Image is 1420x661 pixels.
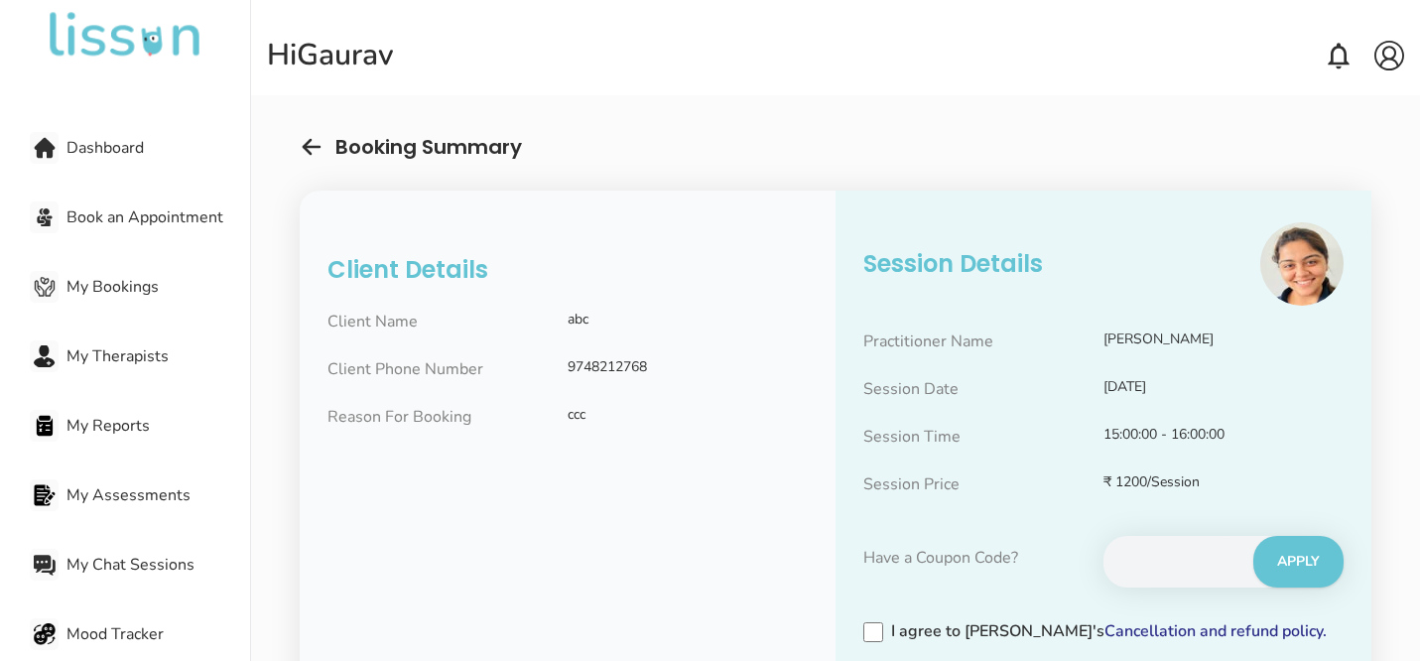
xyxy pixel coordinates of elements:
[300,135,323,159] img: arrow-left.svg
[34,415,56,437] img: My Reports
[34,554,56,576] img: My Chat Sessions
[568,310,808,330] p: abc
[66,275,250,299] span: My Bookings
[1103,425,1344,445] p: 15:00:00 - 16:00:00
[863,425,1054,449] p: Session Time
[1103,377,1344,397] p: [DATE]
[568,357,808,377] p: 9748212768
[327,405,518,429] p: Reason For Booking
[863,546,1054,570] p: Have a Coupon Code?
[34,206,56,228] img: Book an Appointment
[66,483,250,507] span: My Assessments
[1260,222,1344,306] img: Image Description
[46,12,204,60] img: undefined
[891,620,1104,642] span: I agree to [PERSON_NAME]'s
[34,623,56,645] img: Mood Tracker
[1374,41,1404,70] img: account.svg
[66,622,250,646] span: Mood Tracker
[66,205,250,229] span: Book an Appointment
[1103,330,1344,349] p: [PERSON_NAME]
[66,136,250,160] span: Dashboard
[863,377,1054,401] p: Session Date
[863,330,1054,353] p: Practitioner Name
[267,38,394,73] div: Hi Gaurav
[34,276,56,298] img: My Bookings
[34,484,56,506] img: My Assessments
[66,414,250,438] span: My Reports
[34,345,56,367] img: My Therapists
[1104,620,1327,642] a: Cancellation and refund policy.
[335,133,522,161] h5: Booking Summary
[66,553,250,577] span: My Chat Sessions
[1103,472,1344,492] p: ₹ 1200/Session
[863,472,1054,496] p: Session Price
[327,310,518,333] p: Client Name
[863,248,1043,280] h4: Session Details
[34,137,56,159] img: Dashboard
[327,357,518,381] p: Client Phone Number
[568,405,808,425] p: ccc
[66,344,250,368] span: My Therapists
[327,254,808,286] h4: Client Details
[1253,536,1344,588] button: APPLY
